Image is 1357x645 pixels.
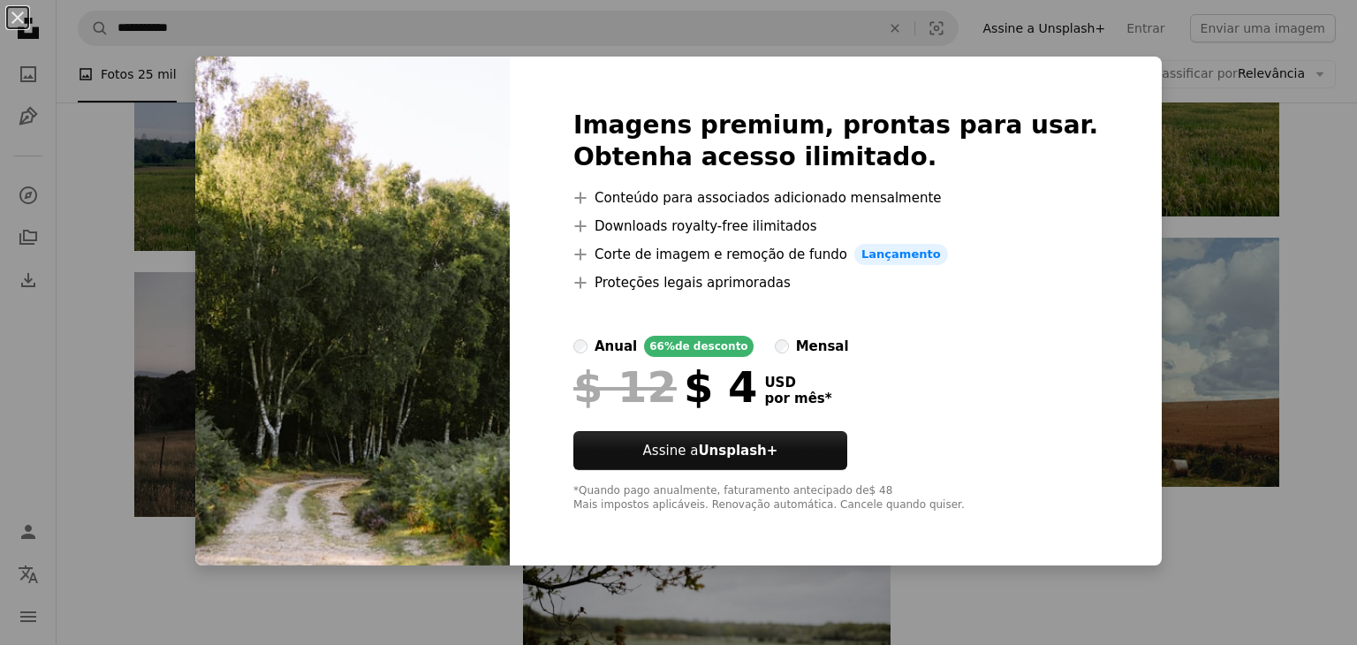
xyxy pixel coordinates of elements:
[595,336,637,357] div: anual
[573,364,677,410] span: $ 12
[573,216,1098,237] li: Downloads royalty-free ilimitados
[573,484,1098,512] div: *Quando pago anualmente, faturamento antecipado de $ 48 Mais impostos aplicáveis. Renovação autom...
[573,364,757,410] div: $ 4
[764,391,831,406] span: por mês *
[573,339,588,353] input: anual66%de desconto
[775,339,789,353] input: mensal
[573,244,1098,265] li: Corte de imagem e remoção de fundo
[796,336,849,357] div: mensal
[764,375,831,391] span: USD
[698,443,777,459] strong: Unsplash+
[573,272,1098,293] li: Proteções legais aprimoradas
[573,431,847,470] button: Assine aUnsplash+
[573,187,1098,209] li: Conteúdo para associados adicionado mensalmente
[573,110,1098,173] h2: Imagens premium, prontas para usar. Obtenha acesso ilimitado.
[644,336,753,357] div: 66% de desconto
[195,57,510,565] img: premium_photo-1754499685132-e29285d752ed
[854,244,948,265] span: Lançamento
